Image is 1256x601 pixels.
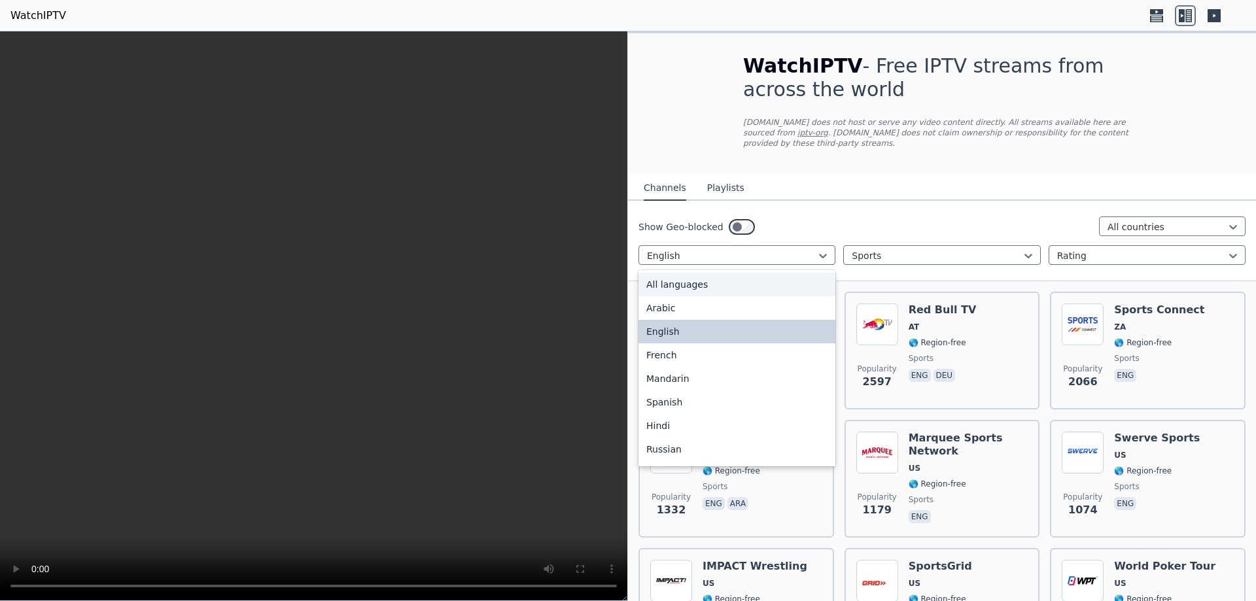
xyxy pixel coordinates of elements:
div: Arabic [638,296,835,320]
p: eng [1114,497,1136,510]
div: Hindi [638,414,835,438]
h6: Swerve Sports [1114,432,1200,445]
span: US [1114,450,1126,460]
span: US [909,578,920,589]
span: ZA [1114,322,1126,332]
span: 🌎 Region-free [909,479,966,489]
span: 🌎 Region-free [1114,466,1172,476]
span: 1332 [657,502,686,518]
p: deu [933,369,956,382]
h6: Marquee Sports Network [909,432,1028,458]
button: Playlists [707,176,744,201]
p: ara [727,497,748,510]
h1: - Free IPTV streams from across the world [743,54,1141,101]
img: Red Bull TV [856,303,898,345]
span: US [703,578,714,589]
div: English [638,320,835,343]
a: WatchIPTV [10,8,66,24]
span: 2597 [862,374,892,390]
span: 🌎 Region-free [909,337,966,348]
label: Show Geo-blocked [638,220,724,233]
div: Russian [638,438,835,461]
span: US [1114,578,1126,589]
span: 🌎 Region-free [1114,337,1172,348]
span: Popularity [858,364,897,374]
span: WatchIPTV [743,54,863,77]
div: All languages [638,273,835,296]
span: 1179 [862,502,892,518]
p: [DOMAIN_NAME] does not host or serve any video content directly. All streams available here are s... [743,117,1141,148]
span: sports [703,481,727,492]
h6: Sports Connect [1114,303,1204,317]
span: 2066 [1068,374,1098,390]
h6: World Poker Tour [1114,560,1215,573]
span: sports [1114,353,1139,364]
div: Mandarin [638,367,835,390]
span: 1074 [1068,502,1098,518]
span: sports [909,353,933,364]
div: French [638,343,835,367]
a: iptv-org [797,128,828,137]
span: US [909,463,920,473]
p: eng [909,369,931,382]
p: eng [909,510,931,523]
span: 🌎 Region-free [703,466,760,476]
span: Popularity [858,492,897,502]
img: Marquee Sports Network [856,432,898,473]
p: eng [703,497,725,510]
span: Popularity [652,492,691,502]
span: AT [909,322,920,332]
h6: SportsGrid [909,560,972,573]
img: Sports Connect [1062,303,1104,345]
h6: Red Bull TV [909,303,977,317]
span: sports [1114,481,1139,492]
h6: IMPACT Wrestling [703,560,807,573]
button: Channels [644,176,686,201]
span: Popularity [1063,364,1102,374]
div: Portuguese [638,461,835,485]
span: Popularity [1063,492,1102,502]
p: eng [1114,369,1136,382]
img: Swerve Sports [1062,432,1104,473]
span: sports [909,494,933,505]
div: Spanish [638,390,835,414]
